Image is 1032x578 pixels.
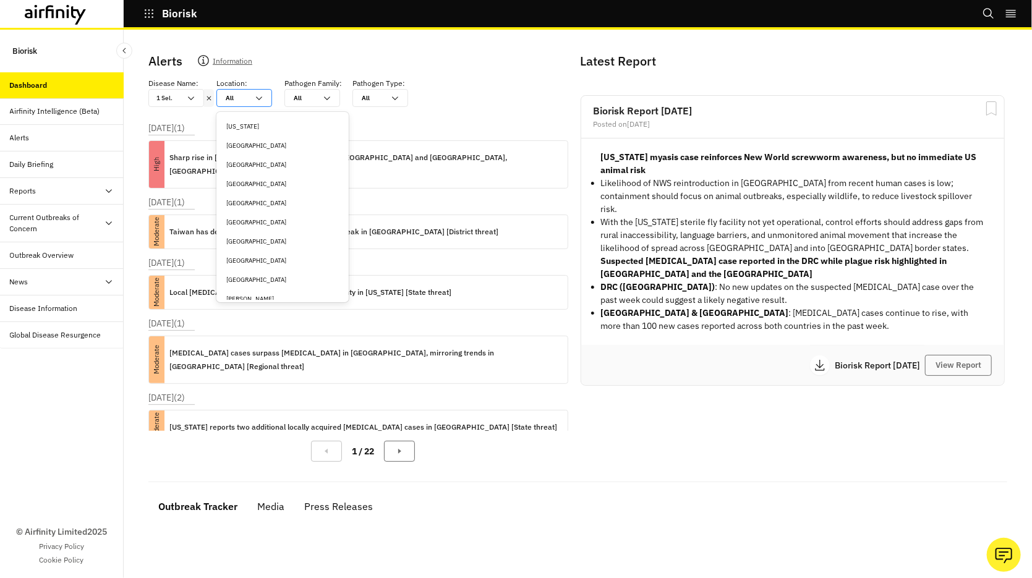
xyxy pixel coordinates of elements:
[601,216,985,255] p: With the [US_STATE] sterile fly facility not yet operational, control efforts should address gaps...
[40,555,84,566] a: Cookie Policy
[984,101,999,116] svg: Bookmark Report
[601,307,789,318] strong: [GEOGRAPHIC_DATA] & [GEOGRAPHIC_DATA]
[226,160,339,169] div: [GEOGRAPHIC_DATA]
[10,106,100,117] div: Airfinity Intelligence (Beta)
[116,43,132,59] button: Close Sidebar
[226,218,339,227] div: [GEOGRAPHIC_DATA]
[925,355,992,376] button: View Report
[140,420,174,435] p: Moderate
[226,122,339,131] div: [US_STATE]
[226,179,339,189] div: [GEOGRAPHIC_DATA]
[162,8,197,19] p: Biorisk
[39,541,84,552] a: Privacy Policy
[384,441,415,462] button: Next Page
[601,281,985,307] li: : No new updates on the suspected [MEDICAL_DATA] case over the past week could suggest a likely n...
[257,497,284,516] div: Media
[352,78,405,89] p: Pathogen Type :
[594,121,992,128] div: Posted on [DATE]
[10,212,104,234] div: Current Outbreaks of Concern
[284,78,342,89] p: Pathogen Family :
[148,122,185,135] p: [DATE] ( 1 )
[601,255,947,279] strong: Suspected [MEDICAL_DATA] case reported in the DRC while plague risk highlighted in [GEOGRAPHIC_DA...
[352,445,374,458] p: 1 / 22
[213,54,252,72] p: Information
[10,132,30,143] div: Alerts
[10,303,78,314] div: Disease Information
[148,52,182,70] p: Alerts
[226,256,339,265] div: [GEOGRAPHIC_DATA]
[10,250,74,261] div: Outbreak Overview
[601,177,985,216] p: Likelihood of NWS reintroduction in [GEOGRAPHIC_DATA] from recent human cases is low; containment...
[140,285,174,300] p: Moderate
[143,3,197,24] button: Biorisk
[311,441,342,462] button: Previous Page
[601,151,977,176] strong: [US_STATE] myasis case reinforces New World screwworm awareness, but no immediate US animal risk
[581,52,1003,70] p: Latest Report
[169,420,557,434] p: [US_STATE] reports two additional locally acquired [MEDICAL_DATA] cases in [GEOGRAPHIC_DATA] [Sta...
[10,80,48,91] div: Dashboard
[16,525,107,538] p: © Airfinity Limited 2025
[987,538,1021,572] button: Ask our analysts
[12,40,37,62] p: Biorisk
[226,294,339,304] div: [PERSON_NAME]
[149,90,186,106] div: 1 Sel.
[148,78,198,89] p: Disease Name :
[304,497,373,516] div: Press Releases
[169,151,558,178] p: Sharp rise in [MEDICAL_DATA] cases reported in [GEOGRAPHIC_DATA] and [GEOGRAPHIC_DATA], [GEOGRAPH...
[134,157,181,172] p: High
[148,257,185,270] p: [DATE] ( 1 )
[134,352,181,368] p: Moderate
[158,497,237,516] div: Outbreak Tracker
[148,391,185,404] p: [DATE] ( 2 )
[226,275,339,284] div: [GEOGRAPHIC_DATA]
[601,307,985,333] p: : [MEDICAL_DATA] cases continue to rise, with more than 100 new cases reported across both countr...
[594,106,992,116] h2: Biorisk Report [DATE]
[10,329,101,341] div: Global Disease Resurgence
[10,185,36,197] div: Reports
[148,317,185,330] p: [DATE] ( 1 )
[226,237,339,246] div: [GEOGRAPHIC_DATA]
[983,3,995,24] button: Search
[10,159,54,170] div: Daily Briefing
[226,198,339,208] div: [GEOGRAPHIC_DATA]
[601,281,715,292] strong: DRC ([GEOGRAPHIC_DATA])
[148,196,185,209] p: [DATE] ( 1 )
[216,78,247,89] p: Location :
[226,141,339,150] div: [GEOGRAPHIC_DATA]
[169,346,558,373] p: [MEDICAL_DATA] cases surpass [MEDICAL_DATA] in [GEOGRAPHIC_DATA], mirroring trends in [GEOGRAPHIC...
[835,361,925,370] p: Biorisk Report [DATE]
[10,276,28,287] div: News
[140,224,174,240] p: Moderate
